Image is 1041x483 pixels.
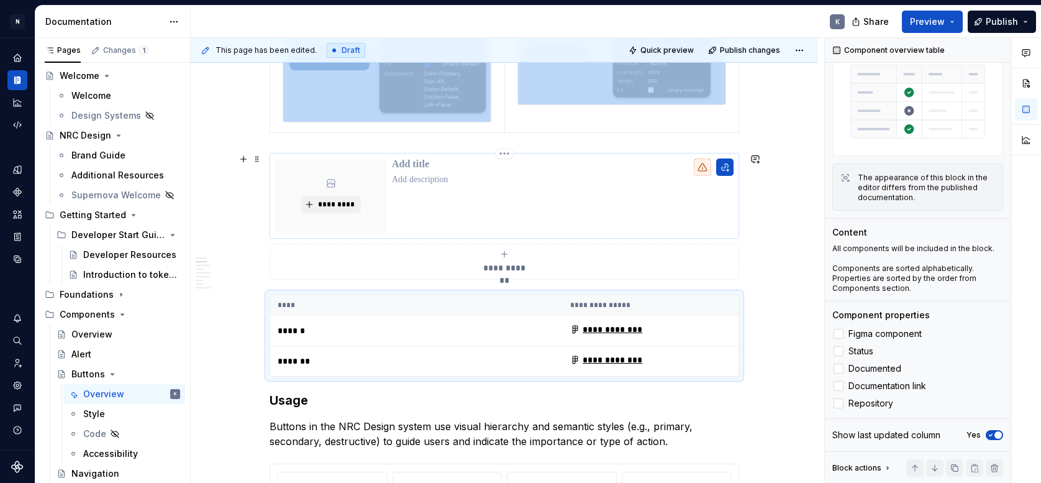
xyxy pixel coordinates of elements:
[71,368,105,380] div: Buttons
[174,388,177,400] div: K
[858,173,995,203] div: The appearance of this block in the editor differs from the published documentation.
[71,328,112,341] div: Overview
[83,428,106,440] div: Code
[52,344,185,364] a: Alert
[63,384,185,404] a: OverviewK
[52,324,185,344] a: Overview
[63,444,185,464] a: Accessibility
[832,264,1003,293] p: Components are sorted alphabetically. Properties are sorted by the order from Components section.
[71,229,165,241] div: Developer Start Guide
[60,209,126,221] div: Getting Started
[40,305,185,324] div: Components
[7,227,27,247] a: Storybook stories
[103,45,148,55] div: Changes
[60,129,111,142] div: NRC Design
[863,16,889,28] span: Share
[835,17,840,27] div: K
[848,398,893,408] span: Repository
[720,45,780,55] span: Publish changes
[845,11,897,33] button: Share
[71,348,91,361] div: Alert
[7,205,27,224] a: Assets
[7,93,27,113] a: Analytics
[270,419,739,449] p: Buttons in the NRC Design system use visual hierarchy and semantic styles (e.g., primary, seconda...
[7,375,27,395] a: Settings
[60,308,115,321] div: Components
[52,106,185,126] a: Design Systems
[71,467,119,480] div: Navigation
[270,392,739,409] h3: Usage
[83,448,138,460] div: Accessibility
[40,285,185,305] div: Foundations
[40,126,185,145] a: NRC Design
[832,244,1003,254] p: All components will be included in the block.
[342,45,360,55] span: Draft
[848,346,873,356] span: Status
[11,461,24,473] svg: Supernova Logo
[848,381,926,391] span: Documentation link
[45,16,163,28] div: Documentation
[902,11,963,33] button: Preview
[7,249,27,269] a: Data sources
[83,388,124,400] div: Overview
[7,331,27,351] button: Search ⌘K
[832,429,940,441] div: Show last updated column
[52,364,185,384] a: Buttons
[910,16,945,28] span: Preview
[52,145,185,165] a: Brand Guide
[83,408,105,420] div: Style
[45,45,81,55] div: Pages
[52,185,185,205] a: Supernova Welcome
[7,398,27,418] button: Contact support
[7,160,27,180] a: Design tokens
[10,14,25,29] div: N
[7,48,27,68] a: Home
[966,430,981,440] label: Yes
[52,225,185,245] div: Developer Start Guide
[71,109,141,122] div: Design Systems
[63,245,185,265] a: Developer Resources
[7,115,27,135] a: Code automation
[640,45,694,55] span: Quick preview
[986,16,1018,28] span: Publish
[63,404,185,424] a: Style
[83,269,178,281] div: Introduction to tokens
[7,353,27,373] a: Invite team
[832,463,881,473] div: Block actions
[848,364,901,374] span: Documented
[40,205,185,225] div: Getting Started
[71,189,161,201] div: Supernova Welcome
[71,149,125,162] div: Brand Guide
[7,182,27,202] div: Components
[40,66,185,86] a: Welcome
[139,45,148,55] span: 1
[63,265,185,285] a: Introduction to tokens
[71,169,164,182] div: Additional Resources
[52,86,185,106] a: Welcome
[832,226,867,239] div: Content
[7,70,27,90] a: Documentation
[7,308,27,328] button: Notifications
[625,42,699,59] button: Quick preview
[832,459,893,477] div: Block actions
[60,288,114,301] div: Foundations
[71,90,111,102] div: Welcome
[52,165,185,185] a: Additional Resources
[848,329,922,339] span: Figma component
[2,8,32,35] button: N
[704,42,786,59] button: Publish changes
